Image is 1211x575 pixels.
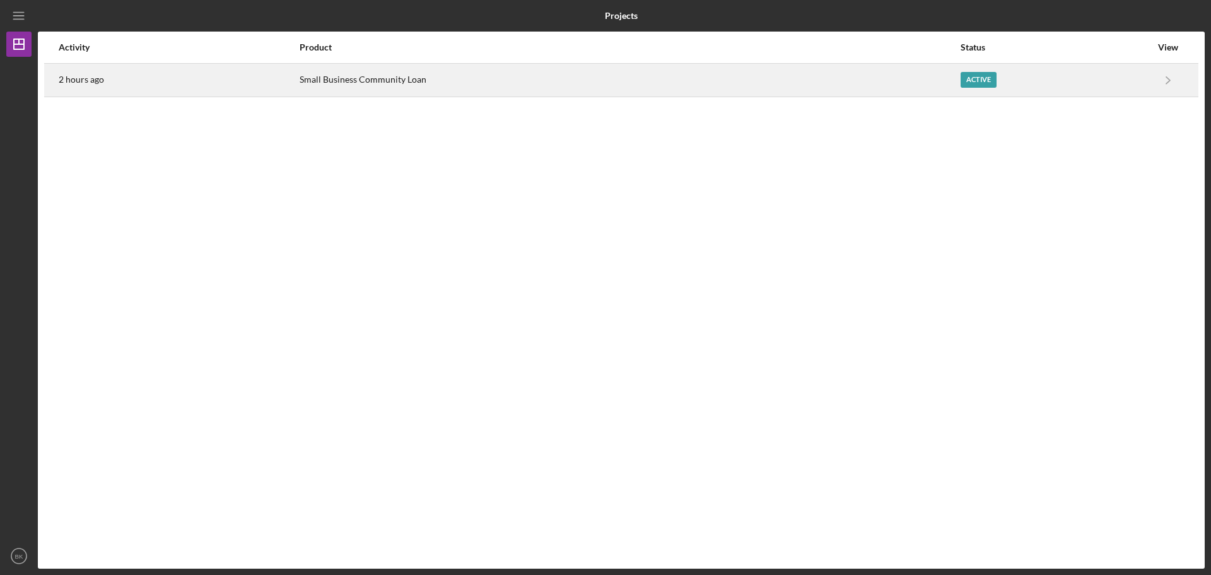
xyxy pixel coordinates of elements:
div: Product [300,42,959,52]
time: 2025-09-02 21:05 [59,74,104,85]
text: BK [15,553,23,560]
button: BK [6,543,32,569]
b: Projects [605,11,638,21]
div: Active [961,72,997,88]
div: View [1152,42,1184,52]
div: Activity [59,42,298,52]
div: Status [961,42,1151,52]
div: Small Business Community Loan [300,64,959,96]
